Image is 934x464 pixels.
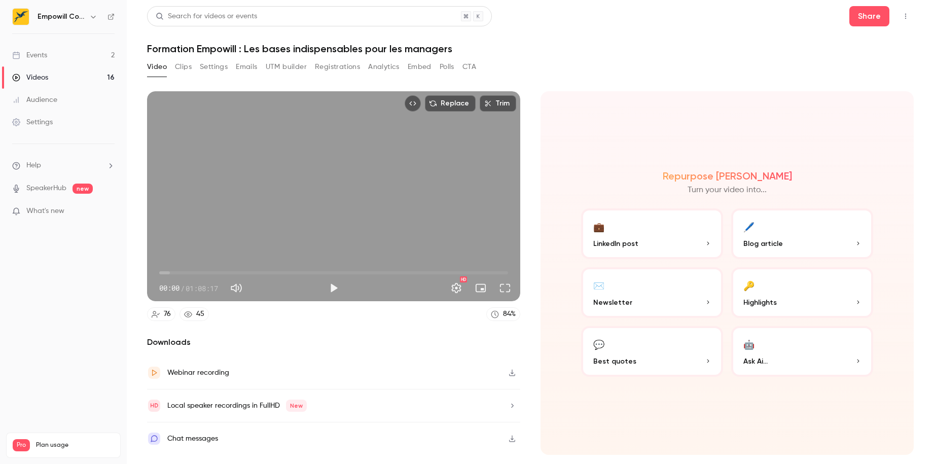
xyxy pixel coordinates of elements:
[480,95,516,112] button: Trim
[446,278,466,298] button: Settings
[743,219,755,234] div: 🖊️
[167,400,307,412] div: Local speaker recordings in FullHD
[266,59,307,75] button: UTM builder
[731,267,873,318] button: 🔑Highlights
[405,95,421,112] button: Embed video
[593,297,632,308] span: Newsletter
[147,59,167,75] button: Video
[503,309,516,319] div: 84 %
[179,307,209,321] a: 45
[12,50,47,60] div: Events
[849,6,889,26] button: Share
[593,356,636,367] span: Best quotes
[743,238,783,249] span: Blog article
[200,59,228,75] button: Settings
[13,439,30,451] span: Pro
[581,267,723,318] button: ✉️Newsletter
[581,326,723,377] button: 💬Best quotes
[147,336,520,348] h2: Downloads
[12,73,48,83] div: Videos
[236,59,257,75] button: Emails
[196,309,204,319] div: 45
[743,336,755,352] div: 🤖
[12,117,53,127] div: Settings
[226,278,246,298] button: Mute
[324,278,344,298] button: Play
[593,238,638,249] span: LinkedIn post
[731,326,873,377] button: 🤖Ask Ai...
[663,170,792,182] h2: Repurpose [PERSON_NAME]
[167,433,218,445] div: Chat messages
[26,183,66,194] a: SpeakerHub
[593,277,604,293] div: ✉️
[688,184,767,196] p: Turn your video into...
[486,307,520,321] a: 84%
[181,283,185,294] span: /
[425,95,476,112] button: Replace
[315,59,360,75] button: Registrations
[731,208,873,259] button: 🖊️Blog article
[159,283,179,294] span: 00:00
[147,43,914,55] h1: Formation Empowill : Les bases indispensables pour les managers
[175,59,192,75] button: Clips
[186,283,218,294] span: 01:08:17
[581,208,723,259] button: 💼LinkedIn post
[593,219,604,234] div: 💼
[26,160,41,171] span: Help
[102,207,115,216] iframe: Noticeable Trigger
[462,59,476,75] button: CTA
[495,278,515,298] button: Full screen
[460,276,467,282] div: HD
[13,9,29,25] img: Empowill Community
[159,283,218,294] div: 00:00
[164,309,171,319] div: 76
[368,59,400,75] button: Analytics
[743,297,777,308] span: Highlights
[38,12,85,22] h6: Empowill Community
[12,95,57,105] div: Audience
[897,8,914,24] button: Top Bar Actions
[440,59,454,75] button: Polls
[593,336,604,352] div: 💬
[156,11,257,22] div: Search for videos or events
[12,160,115,171] li: help-dropdown-opener
[286,400,307,412] span: New
[147,307,175,321] a: 76
[743,277,755,293] div: 🔑
[743,356,768,367] span: Ask Ai...
[73,184,93,194] span: new
[471,278,491,298] button: Turn on miniplayer
[26,206,64,217] span: What's new
[36,441,114,449] span: Plan usage
[408,59,432,75] button: Embed
[167,367,229,379] div: Webinar recording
